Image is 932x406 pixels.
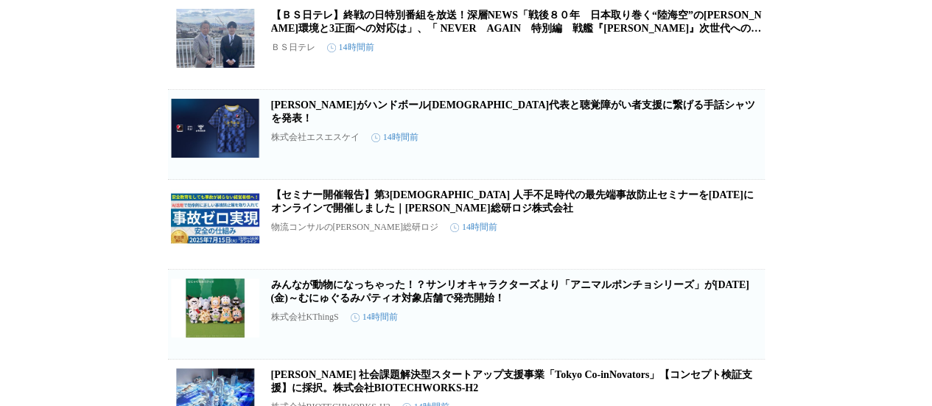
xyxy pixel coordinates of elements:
[271,221,438,234] p: 物流コンサルの[PERSON_NAME]総研ロジ
[371,131,418,144] time: 14時間前
[327,41,374,54] time: 14時間前
[171,189,259,248] img: 【セミナー開催報告】第3回 人手不足時代の最先端事故防止セミナーを2025年7月15日（火）にオンラインで開催しました｜船井総研ロジ株式会社
[271,279,749,304] a: みんなが動物になっちゃった！？サンリオキャラクターズより「アニマルポンチョシリーズ」が[DATE](金)～むにゅぐるみパティオ対象店舗で発売開始！
[171,279,259,337] img: みんなが動物になっちゃった！？サンリオキャラクターズより「アニマルポンチョシリーズ」が8月15日(金)～むにゅぐるみパティオ対象店舗で発売開始！
[271,99,755,124] a: [PERSON_NAME]がハンドボール[DEMOGRAPHIC_DATA]代表と聴覚障がい者支援に繋げる手話シャツを発表！
[271,41,315,54] p: ＢＳ日テレ
[271,369,753,393] a: [PERSON_NAME] 社会課題解決型スタートアップ支援事業「Tokyo Co-inNovators」【コンセプト検証支援】に採択。株式会社BIOTECHWORKS-H2
[171,9,259,68] img: 【ＢＳ日テレ】終戦の日特別番組を放送！深層NEWS「戦後８０年 日本取り巻く“陸海空”の安保環境と3正面への対応は」、「 NEVER AGAIN 特別編 戦艦『大和』次世代への継承」
[450,221,497,234] time: 14時間前
[271,189,754,214] a: 【セミナー開催報告】第3[DEMOGRAPHIC_DATA] 人手不足時代の最先端事故防止セミナーを[DATE]にオンラインで開催しました｜[PERSON_NAME]総研ロジ株式会社
[351,311,398,323] time: 14時間前
[271,10,762,47] a: 【ＢＳ日テレ】終戦の日特別番組を放送！深層NEWS「戦後８０年 日本取り巻く“陸海空”の[PERSON_NAME]環境と3正面への対応は」、「 NEVER AGAIN 特別編 戦艦『[PERSO...
[271,311,339,323] p: 株式会社KThingS
[171,99,259,158] img: ヒュンメルがハンドボール日本代表と聴覚障がい者支援に繋げる手話シャツを発表！
[271,131,360,144] p: 株式会社エスエスケイ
